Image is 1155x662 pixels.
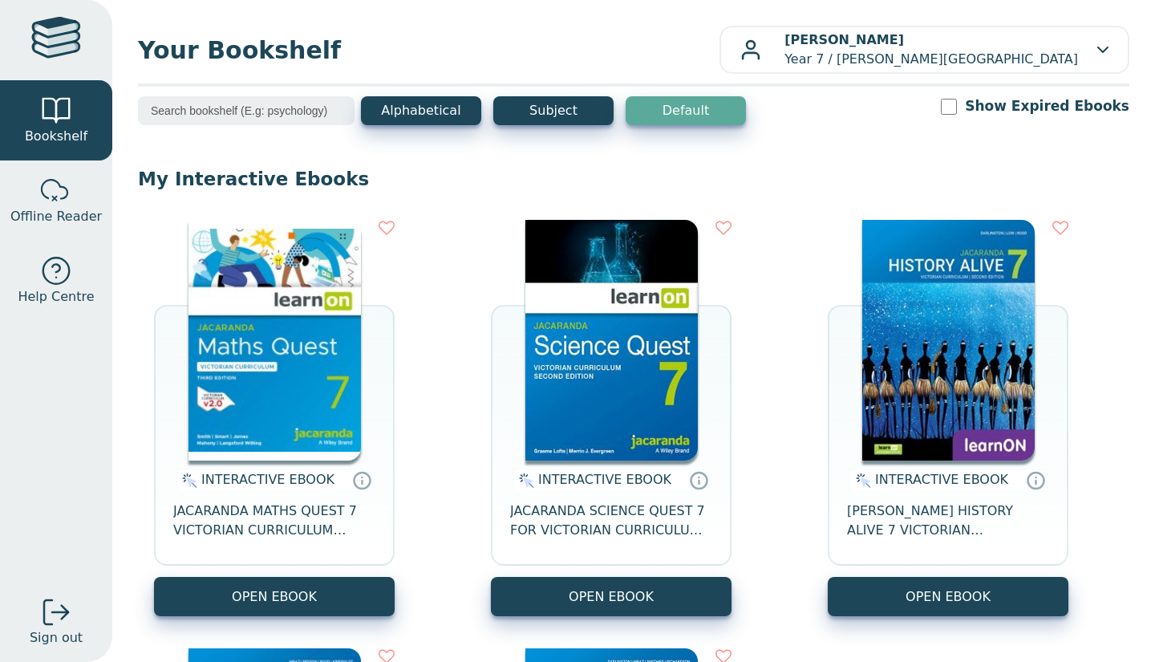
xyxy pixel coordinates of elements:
a: Interactive eBooks are accessed online via the publisher’s portal. They contain interactive resou... [1026,470,1045,489]
p: My Interactive Ebooks [138,167,1129,191]
span: Offline Reader [10,207,102,226]
button: OPEN EBOOK [491,577,731,616]
span: [PERSON_NAME] HISTORY ALIVE 7 VICTORIAN CURRICULUM LEARNON EBOOK 2E [847,502,1049,540]
button: Default [626,96,746,125]
b: [PERSON_NAME] [784,32,904,47]
img: interactive.svg [851,471,871,490]
span: Sign out [30,628,83,648]
span: Bookshelf [25,127,87,146]
img: 329c5ec2-5188-ea11-a992-0272d098c78b.jpg [525,220,698,461]
button: OPEN EBOOK [154,577,395,616]
label: Show Expired Ebooks [965,96,1129,116]
a: Interactive eBooks are accessed online via the publisher’s portal. They contain interactive resou... [352,470,371,489]
img: interactive.svg [177,471,197,490]
span: INTERACTIVE EBOOK [875,472,1008,487]
span: Your Bookshelf [138,32,719,68]
button: Subject [493,96,614,125]
span: INTERACTIVE EBOOK [201,472,334,487]
input: Search bookshelf (E.g: psychology) [138,96,355,125]
img: b87b3e28-4171-4aeb-a345-7fa4fe4e6e25.jpg [188,220,361,461]
img: interactive.svg [514,471,534,490]
span: Help Centre [18,287,94,307]
span: JACARANDA MATHS QUEST 7 VICTORIAN CURRICULUM LEARNON EBOOK 3E [173,502,375,540]
span: INTERACTIVE EBOOK [538,472,671,487]
button: OPEN EBOOK [828,577,1068,616]
span: JACARANDA SCIENCE QUEST 7 FOR VICTORIAN CURRICULUM LEARNON 2E EBOOK [510,502,712,540]
button: [PERSON_NAME]Year 7 / [PERSON_NAME][GEOGRAPHIC_DATA] [719,26,1129,74]
img: d4781fba-7f91-e911-a97e-0272d098c78b.jpg [862,220,1035,461]
a: Interactive eBooks are accessed online via the publisher’s portal. They contain interactive resou... [689,470,708,489]
p: Year 7 / [PERSON_NAME][GEOGRAPHIC_DATA] [784,30,1078,69]
button: Alphabetical [361,96,481,125]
